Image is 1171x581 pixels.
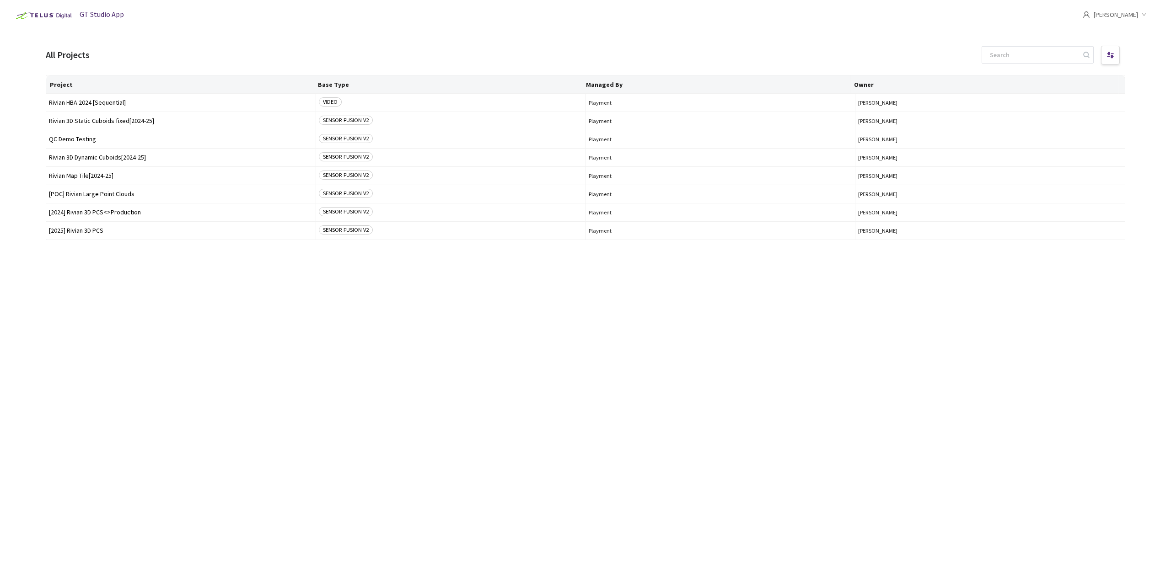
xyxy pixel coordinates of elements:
span: Playment [589,136,853,143]
span: QC Demo Testing [49,136,313,143]
span: [2024] Rivian 3D PCS<>Production [49,209,313,216]
span: Playment [589,191,853,197]
span: VIDEO [319,97,342,107]
span: Playment [589,209,853,216]
span: GT Studio App [80,10,124,19]
img: Telus [11,8,75,23]
span: Playment [589,117,853,124]
button: [PERSON_NAME] [858,117,1122,124]
span: user [1083,11,1090,18]
div: All Projects [46,48,90,62]
span: SENSOR FUSION V2 [319,207,373,216]
th: Owner [850,75,1118,94]
button: [PERSON_NAME] [858,209,1122,216]
span: Playment [589,154,853,161]
span: Playment [589,99,853,106]
input: Search [984,47,1082,63]
span: SENSOR FUSION V2 [319,189,373,198]
th: Managed By [582,75,850,94]
span: Rivian 3D Static Cuboids fixed[2024-25] [49,117,313,124]
th: Base Type [314,75,582,94]
button: [PERSON_NAME] [858,154,1122,161]
span: Playment [589,172,853,179]
span: Rivian HBA 2024 [Sequential] [49,99,313,106]
button: [PERSON_NAME] [858,172,1122,179]
span: SENSOR FUSION V2 [319,152,373,161]
span: Rivian 3D Dynamic Cuboids[2024-25] [49,154,313,161]
button: [PERSON_NAME] [858,99,1122,106]
span: Playment [589,227,853,234]
span: [POC] Rivian Large Point Clouds [49,191,313,197]
span: [2025] Rivian 3D PCS [49,227,313,234]
button: [PERSON_NAME] [858,136,1122,143]
span: SENSOR FUSION V2 [319,225,373,235]
span: down [1142,12,1146,17]
button: [PERSON_NAME] [858,227,1122,234]
span: Rivian Map Tile[2024-25] [49,172,313,179]
span: SENSOR FUSION V2 [319,116,373,125]
span: SENSOR FUSION V2 [319,134,373,143]
span: SENSOR FUSION V2 [319,171,373,180]
th: Project [46,75,314,94]
button: [PERSON_NAME] [858,191,1122,197]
